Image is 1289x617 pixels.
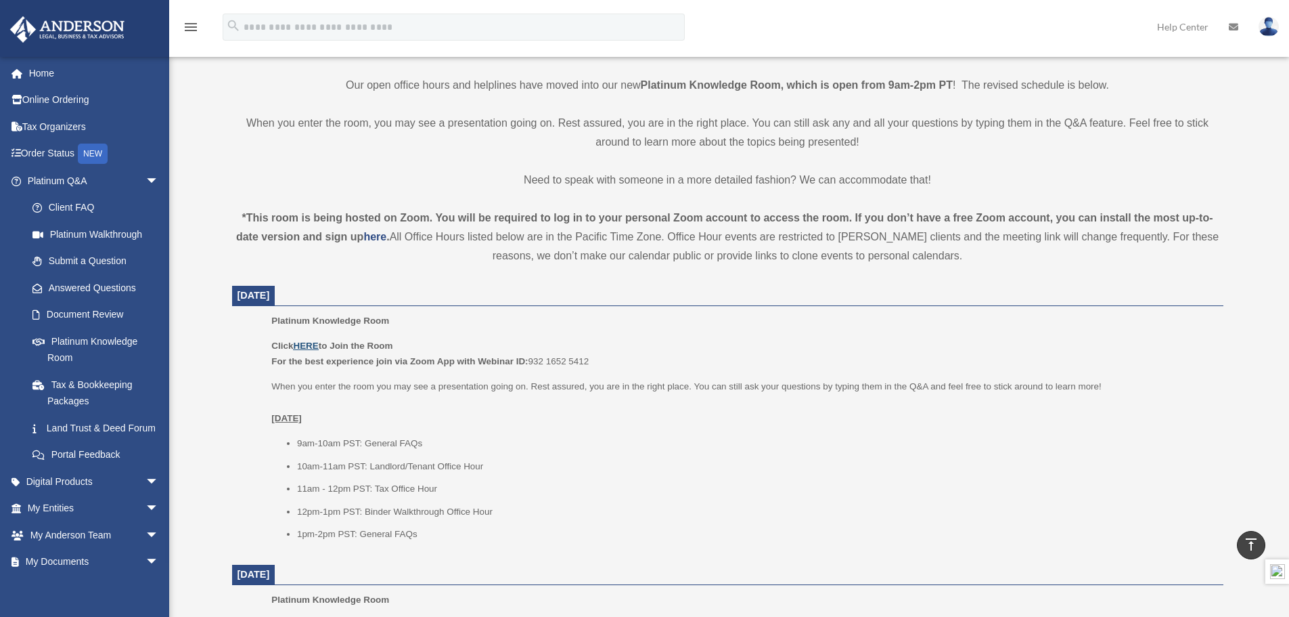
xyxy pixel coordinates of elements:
a: vertical_align_top [1237,531,1265,559]
b: Click to Join the Room [271,341,392,351]
a: Land Trust & Deed Forum [19,414,179,442]
a: Tax & Bookkeeping Packages [19,371,179,414]
strong: Platinum Knowledge Room, which is open from 9am-2pm PT [641,79,953,91]
a: Document Review [19,301,179,328]
a: Submit a Question [19,248,179,275]
a: menu [183,24,199,35]
p: 932 1652 5412 [271,338,1213,370]
div: All Office Hours listed below are in the Pacific Time Zone. Office Hour events are restricted to ... [232,209,1223,265]
i: search [226,18,241,33]
strong: *This room is being hosted on Zoom. You will be required to log in to your personal Zoom account ... [236,212,1213,242]
a: here [363,231,386,242]
li: 11am - 12pm PST: Tax Office Hour [297,481,1214,497]
p: Need to speak with someone in a more detailed fashion? We can accommodate that! [232,171,1223,190]
a: Tax Organizers [9,113,179,140]
img: Anderson Advisors Platinum Portal [6,16,129,43]
a: Platinum Knowledge Room [19,328,173,371]
span: arrow_drop_down [145,468,173,496]
a: HERE [293,341,318,351]
img: User Pic [1259,17,1279,37]
a: My Anderson Teamarrow_drop_down [9,522,179,549]
span: [DATE] [238,569,270,580]
a: Client FAQ [19,194,179,221]
a: My Entitiesarrow_drop_down [9,495,179,522]
a: Home [9,60,179,87]
strong: . [386,231,389,242]
span: arrow_drop_down [145,549,173,576]
a: Digital Productsarrow_drop_down [9,468,179,495]
span: arrow_drop_down [145,495,173,523]
li: 1pm-2pm PST: General FAQs [297,526,1214,542]
li: 10am-11am PST: Landlord/Tenant Office Hour [297,459,1214,475]
a: Portal Feedback [19,442,179,469]
u: [DATE] [271,413,302,423]
li: 12pm-1pm PST: Binder Walkthrough Office Hour [297,504,1214,520]
li: 9am-10am PST: General FAQs [297,435,1214,452]
span: [DATE] [238,290,270,301]
a: Online Ordering [9,87,179,114]
i: vertical_align_top [1243,536,1259,553]
a: Platinum Q&Aarrow_drop_down [9,167,179,194]
a: Order StatusNEW [9,140,179,168]
i: menu [183,19,199,35]
span: arrow_drop_down [145,167,173,195]
p: When you enter the room, you may see a presentation going on. Rest assured, you are in the right ... [232,114,1223,152]
span: Platinum Knowledge Room [271,316,389,326]
span: arrow_drop_down [145,522,173,549]
a: Platinum Walkthrough [19,221,179,248]
b: For the best experience join via Zoom App with Webinar ID: [271,356,528,366]
div: NEW [78,144,108,164]
p: When you enter the room you may see a presentation going on. Rest assured, you are in the right p... [271,379,1213,427]
a: Answered Questions [19,274,179,301]
a: My Documentsarrow_drop_down [9,549,179,576]
span: Platinum Knowledge Room [271,595,389,605]
p: Our open office hours and helplines have moved into our new ! The revised schedule is below. [232,76,1223,95]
